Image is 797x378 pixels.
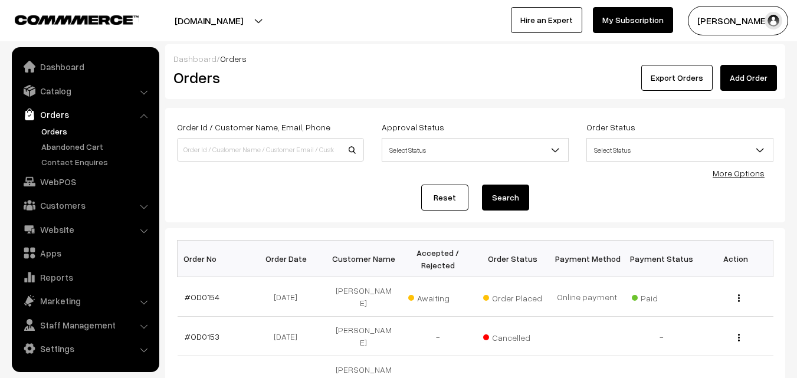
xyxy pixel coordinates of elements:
a: WebPOS [15,171,155,192]
th: Order Date [252,241,326,277]
span: Select Status [587,140,773,160]
img: Menu [738,334,740,341]
td: [DATE] [252,277,326,317]
img: user [765,12,782,29]
a: More Options [713,168,765,178]
h2: Orders [173,68,363,87]
a: Website [15,219,155,240]
label: Order Status [586,121,635,133]
a: Orders [38,125,155,137]
a: #OD0154 [185,292,219,302]
th: Action [698,241,773,277]
div: / [173,52,777,65]
th: Customer Name [326,241,401,277]
img: Menu [738,294,740,302]
th: Order No [178,241,252,277]
a: Dashboard [15,56,155,77]
a: Settings [15,338,155,359]
th: Payment Method [550,241,624,277]
span: Select Status [382,138,569,162]
span: Order Placed [483,289,542,304]
a: Catalog [15,80,155,101]
td: - [624,317,698,356]
th: Accepted / Rejected [401,241,475,277]
td: [PERSON_NAME] [326,317,401,356]
a: Dashboard [173,54,217,64]
a: My Subscription [593,7,673,33]
button: [DOMAIN_NAME] [133,6,284,35]
span: Select Status [382,140,568,160]
input: Order Id / Customer Name / Customer Email / Customer Phone [177,138,364,162]
a: Hire an Expert [511,7,582,33]
button: Search [482,185,529,211]
a: Reports [15,267,155,288]
a: Apps [15,242,155,264]
img: COMMMERCE [15,15,139,24]
a: Orders [15,104,155,125]
td: [PERSON_NAME] [326,277,401,317]
span: Paid [632,289,691,304]
a: Add Order [720,65,777,91]
label: Order Id / Customer Name, Email, Phone [177,121,330,133]
th: Order Status [475,241,550,277]
a: Contact Enquires [38,156,155,168]
a: Customers [15,195,155,216]
td: [DATE] [252,317,326,356]
a: #OD0153 [185,331,219,341]
span: Awaiting [408,289,467,304]
a: Marketing [15,290,155,311]
label: Approval Status [382,121,444,133]
span: Orders [220,54,247,64]
td: - [401,317,475,356]
th: Payment Status [624,241,698,277]
a: Reset [421,185,468,211]
a: Staff Management [15,314,155,336]
a: COMMMERCE [15,12,118,26]
button: Export Orders [641,65,713,91]
a: Abandoned Cart [38,140,155,153]
button: [PERSON_NAME] [688,6,788,35]
span: Select Status [586,138,773,162]
td: Online payment [550,277,624,317]
span: Cancelled [483,328,542,344]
